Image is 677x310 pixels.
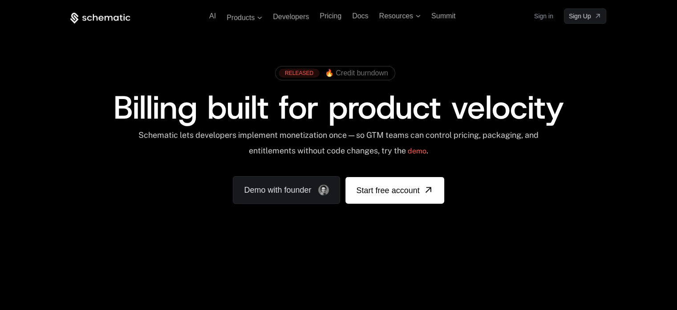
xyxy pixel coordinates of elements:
[325,69,388,77] span: 🔥 Credit burndown
[408,141,426,162] a: demo
[352,12,368,20] a: Docs
[209,12,216,20] a: AI
[569,12,591,21] span: Sign Up
[273,13,309,21] a: Developers
[227,14,255,22] span: Products
[320,12,341,20] a: Pricing
[356,184,419,196] span: Start free account
[318,185,329,195] img: Founder
[113,86,563,129] span: Billing built for product velocity
[233,176,340,204] a: Demo with founder, ,[object Object]
[279,69,320,78] div: RELEASED
[138,130,539,162] div: Schematic lets developers implement monetization once — so GTM teams can control pricing, packagi...
[279,69,388,78] a: [object Object],[object Object]
[534,9,553,23] a: Sign in
[564,8,607,24] a: [object Object]
[431,12,455,20] a: Summit
[379,12,413,20] span: Resources
[345,177,444,203] a: [object Object]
